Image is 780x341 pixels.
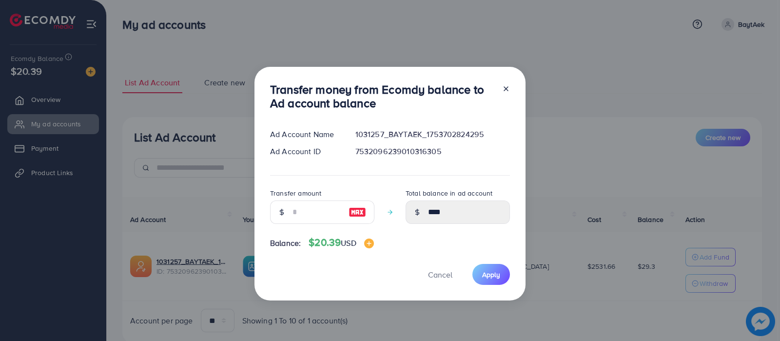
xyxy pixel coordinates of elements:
[348,129,518,140] div: 1031257_BAYTAEK_1753702824295
[348,146,518,157] div: 7532096239010316305
[406,188,492,198] label: Total balance in ad account
[262,129,348,140] div: Ad Account Name
[472,264,510,285] button: Apply
[428,269,452,280] span: Cancel
[270,238,301,249] span: Balance:
[270,188,321,198] label: Transfer amount
[364,239,374,248] img: image
[341,238,356,248] span: USD
[416,264,465,285] button: Cancel
[482,270,500,280] span: Apply
[349,206,366,218] img: image
[309,237,373,249] h4: $20.39
[262,146,348,157] div: Ad Account ID
[270,82,494,111] h3: Transfer money from Ecomdy balance to Ad account balance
